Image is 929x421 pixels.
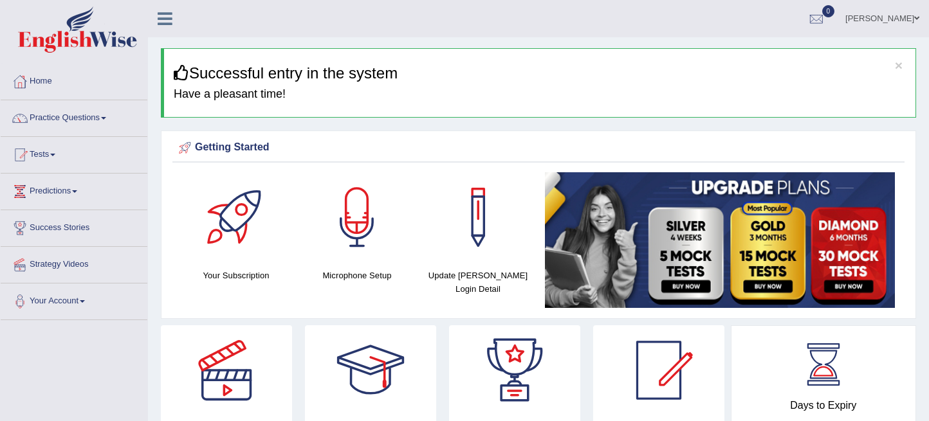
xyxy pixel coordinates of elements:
a: Strategy Videos [1,247,147,279]
a: Home [1,64,147,96]
img: small5.jpg [545,172,895,308]
button: × [895,58,903,72]
span: 0 [822,5,835,17]
h4: Your Subscription [182,269,290,282]
h4: Days to Expiry [746,400,902,411]
a: Success Stories [1,210,147,242]
h4: Update [PERSON_NAME] Login Detail [424,269,532,296]
h3: Successful entry in the system [174,65,906,82]
h4: Microphone Setup [303,269,411,282]
a: Your Account [1,283,147,316]
a: Tests [1,137,147,169]
a: Predictions [1,174,147,206]
h4: Have a pleasant time! [174,88,906,101]
a: Practice Questions [1,100,147,132]
div: Getting Started [176,138,901,157]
